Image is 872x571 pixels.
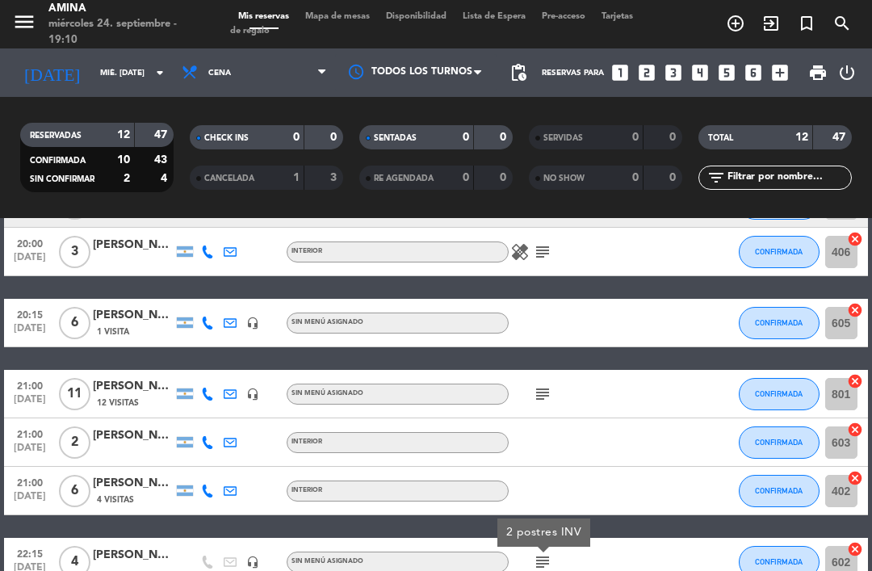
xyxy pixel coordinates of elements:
span: pending_actions [509,63,528,82]
span: [DATE] [10,491,50,510]
span: 11 [59,378,90,410]
div: [PERSON_NAME] [93,306,174,325]
span: CONFIRMADA [755,247,803,256]
span: NO SHOW [543,174,585,183]
span: Mis reservas [230,12,297,21]
span: RESERVAR MESA [718,10,753,37]
i: add_box [769,62,790,83]
span: 6 [59,307,90,339]
strong: 12 [117,129,130,141]
span: CANCELADA [204,174,254,183]
span: RE AGENDADA [374,174,434,183]
i: cancel [847,470,863,486]
i: arrow_drop_down [150,63,170,82]
i: cancel [847,422,863,438]
span: 20:15 [10,304,50,323]
button: CONFIRMADA [739,307,820,339]
strong: 0 [463,172,469,183]
div: 2 postres INV [506,524,582,541]
span: Sin menú asignado [291,319,363,325]
span: Cena [208,69,231,78]
strong: 0 [632,132,639,143]
i: healing [510,242,530,262]
i: looks_4 [690,62,711,83]
strong: 47 [832,132,849,143]
i: power_settings_new [837,63,857,82]
span: BUSCAR [824,10,860,37]
strong: 0 [330,132,340,143]
span: 4 Visitas [97,493,134,506]
span: Reservas para [542,69,604,78]
strong: 0 [669,132,679,143]
span: 21:00 [10,424,50,443]
span: SIN CONFIRMAR [30,175,94,183]
span: Lista de Espera [455,12,534,21]
strong: 0 [500,132,509,143]
span: Mapa de mesas [297,12,378,21]
strong: 0 [463,132,469,143]
span: 21:00 [10,472,50,491]
i: subject [533,242,552,262]
i: headset_mic [246,317,259,330]
span: CHECK INS [204,134,249,142]
span: CONFIRMADA [755,486,803,495]
i: cancel [847,541,863,557]
button: menu [12,10,36,40]
span: 2 [59,426,90,459]
strong: 10 [117,154,130,166]
i: exit_to_app [761,14,781,33]
div: [PERSON_NAME] [93,236,174,254]
i: cancel [847,373,863,389]
span: Disponibilidad [378,12,455,21]
button: CONFIRMADA [739,475,820,507]
button: CONFIRMADA [739,236,820,268]
i: looks_5 [716,62,737,83]
span: [DATE] [10,394,50,413]
i: add_circle_outline [726,14,745,33]
strong: 1 [293,172,300,183]
span: CONFIRMADA [755,389,803,398]
strong: 2 [124,173,130,184]
i: [DATE] [12,56,92,90]
span: 21:00 [10,376,50,394]
strong: 47 [154,129,170,141]
span: Reserva especial [789,10,824,37]
i: headset_mic [246,388,259,401]
span: [DATE] [10,323,50,342]
strong: 0 [293,132,300,143]
button: CONFIRMADA [739,378,820,410]
strong: 0 [500,172,509,183]
span: Sin menú asignado [291,390,363,397]
strong: 3 [330,172,340,183]
strong: 43 [154,154,170,166]
i: looks_two [636,62,657,83]
strong: 0 [632,172,639,183]
span: SENTADAS [374,134,417,142]
i: headset_mic [246,556,259,569]
span: CONFIRMADA [755,318,803,327]
span: CONFIRMADA [755,557,803,566]
span: 12 Visitas [97,397,139,409]
div: [PERSON_NAME] [93,474,174,493]
div: LOG OUT [834,48,860,97]
span: 20:00 [10,233,50,252]
span: Pre-acceso [534,12,593,21]
span: 6 [59,475,90,507]
button: CONFIRMADA [739,426,820,459]
span: WALK IN [753,10,789,37]
div: Amina [48,1,206,17]
div: miércoles 24. septiembre - 19:10 [48,16,206,48]
span: INTERIOR [291,439,322,445]
span: RESERVADAS [30,132,82,140]
span: print [808,63,828,82]
i: search [832,14,852,33]
div: [PERSON_NAME] [93,426,174,445]
div: [PERSON_NAME] Del [PERSON_NAME] [93,377,174,396]
i: subject [533,384,552,404]
i: cancel [847,231,863,247]
i: turned_in_not [797,14,816,33]
i: cancel [847,302,863,318]
span: 3 [59,236,90,268]
i: filter_list [706,168,726,187]
i: looks_3 [663,62,684,83]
